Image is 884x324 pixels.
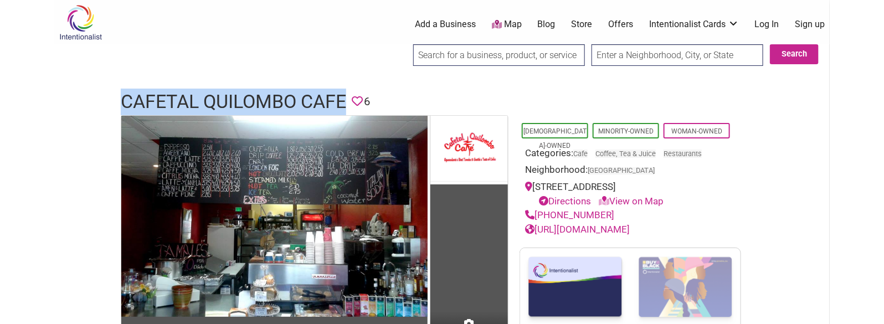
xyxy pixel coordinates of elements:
[525,209,614,220] a: [PHONE_NUMBER]
[599,196,664,207] a: View on Map
[595,150,656,158] a: Coffee, Tea & Juice
[121,89,346,115] h1: Cafetal Quilombo Cafe
[415,18,476,30] a: Add a Business
[523,127,587,150] a: [DEMOGRAPHIC_DATA]-Owned
[525,224,630,235] a: [URL][DOMAIN_NAME]
[525,146,736,163] div: Categories:
[770,44,819,64] button: Search
[592,44,763,66] input: Enter a Neighborhood, City, or State
[430,116,508,184] img: Cafetal Quilombo Cafe
[608,18,633,30] a: Offers
[413,44,585,66] input: Search for a business, product, or service
[649,18,739,30] a: Intentionalist Cards
[573,150,588,158] a: Cafe
[364,93,370,110] span: 6
[588,167,655,174] span: [GEOGRAPHIC_DATA]
[755,18,779,30] a: Log In
[525,163,736,180] div: Neighborhood:
[54,4,107,40] img: Intentionalist
[492,18,522,31] a: Map
[538,18,556,30] a: Blog
[571,18,592,30] a: Store
[525,180,736,208] div: [STREET_ADDRESS]
[795,18,825,30] a: Sign up
[664,150,702,158] a: Restaurants
[671,127,722,135] a: Woman-Owned
[598,127,654,135] a: Minority-Owned
[539,196,591,207] a: Directions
